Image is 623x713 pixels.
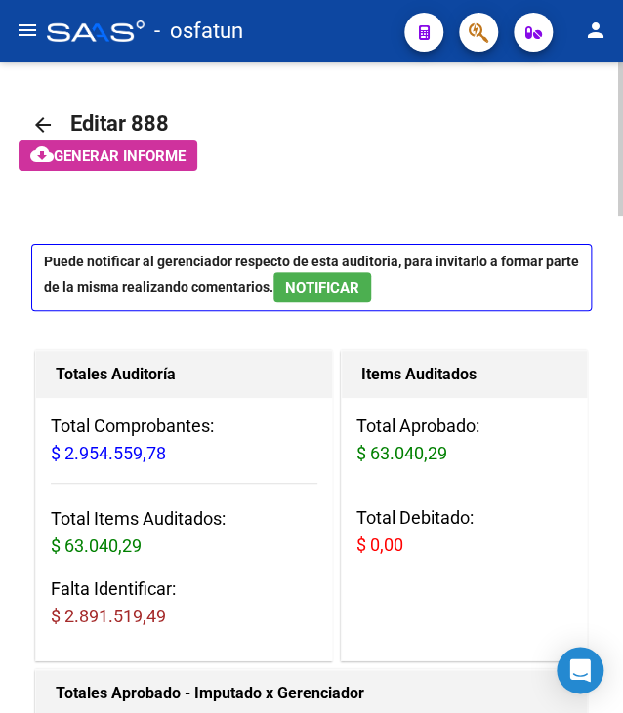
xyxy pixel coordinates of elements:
[584,19,607,42] mat-icon: person
[51,505,317,560] h3: Total Items Auditados:
[356,413,573,467] h3: Total Aprobado:
[361,359,568,390] h1: Items Auditados
[154,10,243,53] span: - osfatun
[273,272,371,302] button: NOTIFICAR
[31,244,592,311] p: Puede notificar al gerenciador respecto de esta auditoria, para invitarlo a formar parte de la mi...
[51,606,166,626] span: $ 2.891.519,49
[557,647,603,693] div: Open Intercom Messenger
[30,142,54,166] mat-icon: cloud_download
[56,359,312,390] h1: Totales Auditoría
[356,535,403,555] span: $ 0,00
[356,443,447,463] span: $ 63.040,29
[56,678,567,709] h1: Totales Aprobado - Imputado x Gerenciador
[51,535,142,556] span: $ 63.040,29
[51,575,317,630] h3: Falta Identificar:
[51,443,166,463] span: $ 2.954.559,78
[285,279,359,297] span: NOTIFICAR
[16,19,39,42] mat-icon: menu
[356,504,573,559] h3: Total Debitado:
[31,113,55,137] mat-icon: arrow_back
[19,140,197,171] button: Generar informe
[70,111,169,136] span: Editar 888
[54,147,186,165] span: Generar informe
[51,413,317,467] h3: Total Comprobantes:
